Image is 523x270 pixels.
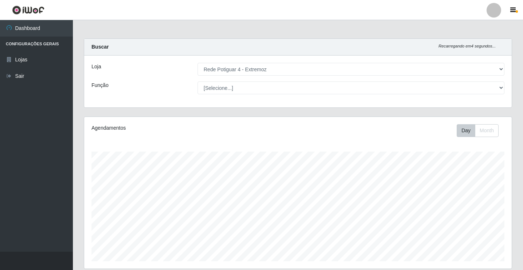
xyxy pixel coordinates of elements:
[457,124,504,137] div: Toolbar with button groups
[457,124,475,137] button: Day
[91,63,101,71] label: Loja
[457,124,499,137] div: First group
[91,124,257,132] div: Agendamentos
[91,81,109,89] label: Função
[91,44,109,50] strong: Buscar
[12,5,44,15] img: CoreUI Logo
[438,44,496,48] i: Recarregando em 4 segundos...
[475,124,499,137] button: Month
